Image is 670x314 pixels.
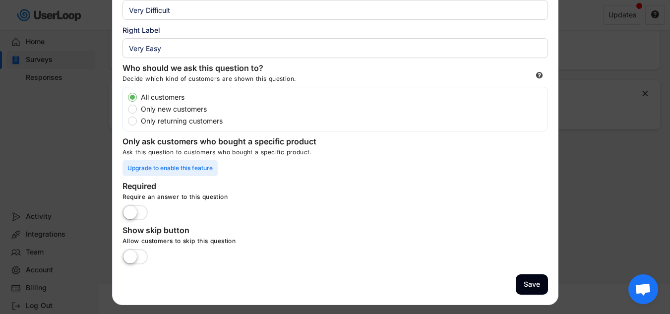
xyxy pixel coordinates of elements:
label: All customers [138,94,548,101]
div: Allow customers to skip this question [122,237,420,249]
button: Save [516,274,548,295]
a: Ouvrir le chat [628,274,658,304]
div: Ask this question to customers who bought a specific product. [122,148,548,160]
div: Required [122,181,321,193]
label: Only returning customers [138,118,548,125]
div: Show skip button [122,225,321,237]
div: Decide which kind of customers are shown this question. [122,75,370,87]
label: Only new customers [138,106,548,113]
div: Right Label [122,25,548,35]
div: Require an answer to this question [122,193,420,205]
div: Who should we ask this question to? [122,63,321,75]
div: Only ask customers who bought a specific product [122,136,321,148]
div: Upgrade to enable this feature [122,160,218,176]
